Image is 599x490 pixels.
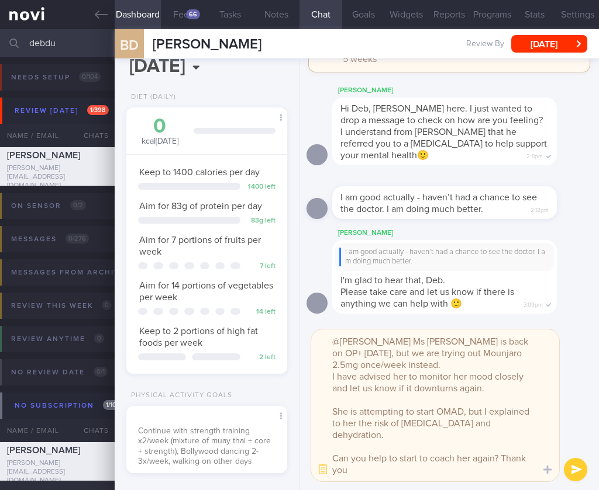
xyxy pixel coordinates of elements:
span: Keep to 1400 calories per day [139,168,260,177]
div: 7 left [246,262,276,271]
div: 0 [138,116,182,137]
span: 0 [102,300,112,310]
span: 2:12pm [531,203,549,214]
span: Aim for 83g of protein per day [139,201,262,211]
span: [PERSON_NAME] [153,37,261,51]
span: Keep to 2 portions of high fat foods per week [139,326,258,347]
div: Review anytime [8,331,107,347]
div: Messages [8,231,92,247]
div: Review this week [8,298,115,314]
div: 2 left [246,353,276,362]
span: 0 / 2 [70,200,86,210]
span: [PERSON_NAME] [7,151,80,160]
div: [PERSON_NAME][EMAIL_ADDRESS][DOMAIN_NAME] [7,459,108,485]
div: Chats [68,124,115,147]
span: Review By [466,39,504,50]
div: BD [107,22,151,67]
button: [DATE] [511,35,587,53]
span: Aim for 14 portions of vegetables per week [139,281,273,302]
span: I'm glad to hear that, Deb. [340,276,445,285]
span: 1 / 107 [103,400,123,410]
span: 5 weeks [343,54,377,64]
span: I understand from [PERSON_NAME] that he referred you to a [MEDICAL_DATA] to help support your men... [340,127,547,160]
div: I am good actually - haven’t had a chance to see the doctor. I am doing much better. [339,248,550,267]
div: [PERSON_NAME] [332,226,592,240]
span: I am good actually - haven’t had a chance to see the doctor. I am doing much better. [340,193,537,214]
div: 66 [186,9,200,19]
div: 1400 left [246,183,276,192]
span: Hi Deb, [PERSON_NAME] here. I just wanted to drop a message to check on how are you feeling? [340,104,543,125]
span: 0 / 1 [94,367,108,377]
div: Needs setup [8,69,104,85]
div: Physical Activity Goals [126,391,232,400]
div: 14 left [246,308,276,317]
span: 0 / 276 [66,234,89,244]
div: Review [DATE] [12,103,112,119]
span: 1 / 398 [87,105,109,115]
div: [PERSON_NAME] [332,84,592,98]
span: Aim for 7 portions of fruits per week [139,235,261,256]
div: Messages from Archived [8,265,153,280]
div: 83 g left [246,217,276,225]
div: No review date [8,364,111,380]
div: [PERSON_NAME][EMAIL_ADDRESS][DOMAIN_NAME] [7,164,108,190]
div: Diet (Daily) [126,93,176,102]
div: Chats [68,419,115,442]
span: Please take care and let us know if there is anything we can help with 🙂 [340,287,514,308]
div: No subscription [12,398,126,413]
div: kcal [DATE] [138,116,182,147]
div: On sensor [8,198,89,214]
span: Continue with strength training x2/week (mixture of muay thai + core + strength), Bollywood danci... [138,427,271,466]
span: [PERSON_NAME] [7,446,80,455]
span: 2:11pm [526,150,543,161]
span: 0 / 104 [79,72,101,82]
span: 3:09pm [524,298,543,309]
span: 0 [94,333,104,343]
